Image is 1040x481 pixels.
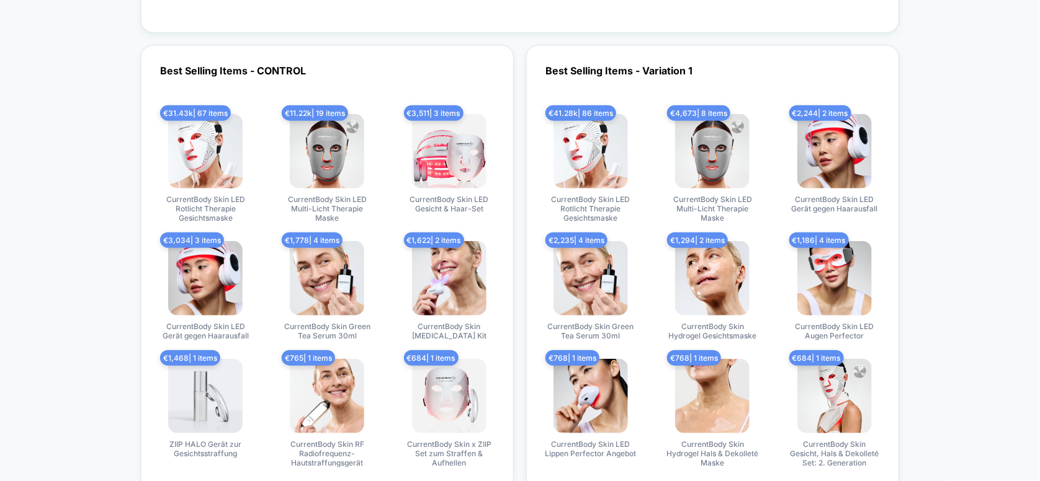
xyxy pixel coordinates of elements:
img: produt [554,114,628,188]
span: CurrentBody Skin RF Radiofrequenz-Hautstraffungsgerät [280,439,374,467]
span: CurrentBody Skin Green Tea Serum 30ml [544,322,637,340]
span: € 3,511 | 3 items [404,105,464,121]
span: CurrentBody Skin x ZIIP Set zum Straffen & Aufhellen [403,439,496,467]
img: produt [797,359,872,433]
span: € 768 | 1 items [545,350,599,366]
img: produt [412,114,486,188]
span: CurrentBody Skin Gesicht, Hals & Dekolleté Set: 2. Generation [788,439,881,467]
span: € 684 | 1 items [404,350,459,366]
span: ZIIP HALO Gerät zur Gesichtsstraffung [159,439,252,458]
span: CurrentBody Skin LED Multi-Licht Therapie Maske [666,195,759,223]
img: produt [412,241,486,316]
span: CurrentBody Skin Hydrogel Hals & Dekolleté Maske [666,439,759,467]
span: € 765 | 1 items [282,350,335,366]
img: produt [675,114,750,188]
span: CurrentBody Skin [MEDICAL_DATA] Kit [403,322,496,340]
img: produt [412,359,486,433]
span: CurrentBody Skin LED Gerät gegen Haarausfall [159,322,252,340]
span: CurrentBody Skin LED Gerät gegen Haarausfall [788,195,881,213]
span: € 4,673 | 8 items [667,105,730,121]
span: CurrentBody Skin LED Gesicht & Haar-Set [403,195,496,213]
img: produt [554,241,628,316]
img: produt [168,359,243,433]
span: € 2,244 | 2 items [789,105,851,121]
span: € 1,468 | 1 items [160,350,220,366]
span: € 1,294 | 2 items [667,232,728,248]
span: € 1,186 | 4 items [789,232,849,248]
span: CurrentBody Skin LED Lippen Perfector Angebot [544,439,637,458]
span: CurrentBody Skin Green Tea Serum 30ml [280,322,374,340]
img: produt [675,241,750,316]
span: € 11.22k | 19 items [282,105,348,121]
span: € 768 | 1 items [667,350,721,366]
span: € 3,034 | 3 items [160,232,224,248]
img: produt [797,241,872,316]
img: produt [675,359,750,433]
span: € 684 | 1 items [789,350,844,366]
img: produt [290,114,364,188]
img: produt [797,114,872,188]
span: CurrentBody Skin LED Rotlicht Therapie Gesichtsmaske [159,195,252,223]
span: CurrentBody Skin LED Augen Perfector [788,322,881,340]
span: CurrentBody Skin Hydrogel Gesichtsmaske [666,322,759,340]
span: € 31.43k | 67 items [160,105,231,121]
img: produt [554,359,628,433]
img: produt [290,241,364,316]
span: € 1,778 | 4 items [282,232,343,248]
span: CurrentBody Skin LED Multi-Licht Therapie Maske [280,195,374,223]
span: CurrentBody Skin LED Rotlicht Therapie Gesichtsmaske [544,195,637,223]
span: € 41.28k | 86 items [545,105,616,121]
img: produt [290,359,364,433]
span: € 1,622 | 2 items [404,232,464,248]
span: € 2,235 | 4 items [545,232,607,248]
img: produt [168,241,243,316]
img: produt [168,114,243,188]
